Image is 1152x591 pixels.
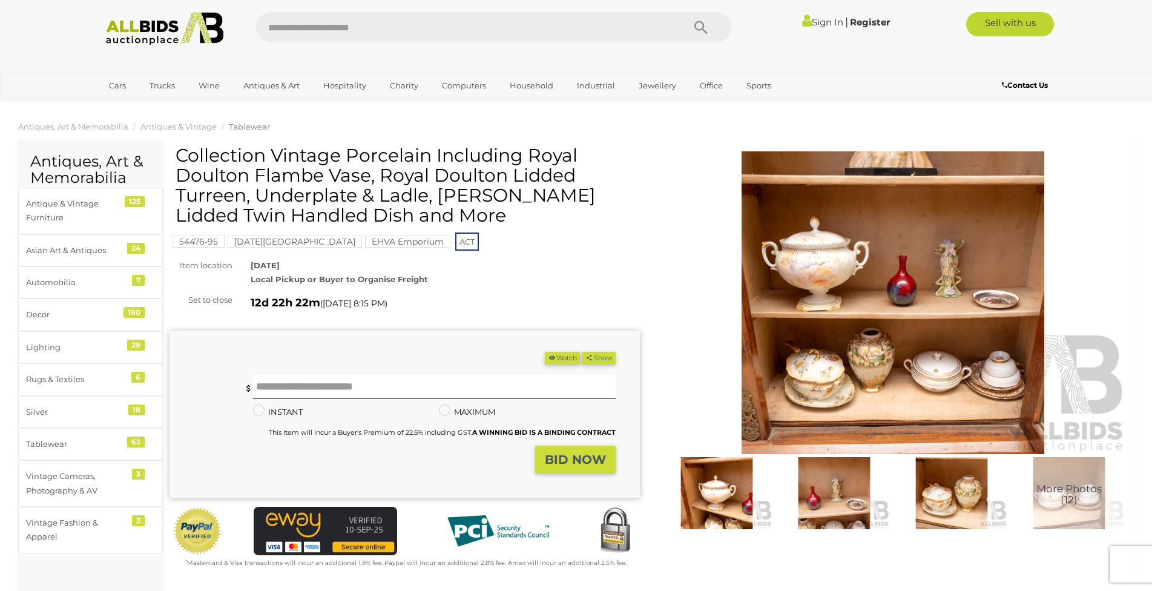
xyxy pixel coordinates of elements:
[455,233,479,251] span: ACT
[26,308,126,322] div: Decor
[26,372,126,386] div: Rugs & Textiles
[176,145,637,225] h1: Collection Vintage Porcelain Including Royal Doulton Flambe Vase, Royal Doulton Lidded Turreen, U...
[127,340,145,351] div: 29
[18,266,163,299] a: Automobilia 7
[26,469,126,498] div: Vintage Cameras, Photography & AV
[235,76,308,96] a: Antiques & Art
[739,76,779,96] a: Sports
[26,405,126,419] div: Silver
[101,96,203,116] a: [GEOGRAPHIC_DATA]
[850,16,890,28] a: Register
[966,12,1054,36] a: Sell with us
[18,331,163,363] a: Lighting 29
[269,428,616,437] small: This Item will incur a Buyer's Premium of 22.5% including GST.
[123,307,145,318] div: 190
[18,234,163,266] a: Asian Art & Antiques 24
[26,243,126,257] div: Asian Art & Antiques
[127,437,145,447] div: 62
[18,122,128,131] a: Antiques, Art & Memorabilia
[1002,81,1048,90] b: Contact Us
[26,340,126,354] div: Lighting
[1036,483,1102,506] span: More Photos (12)
[160,293,242,307] div: Set to close
[26,197,126,225] div: Antique & Vintage Furniture
[173,236,225,248] mark: 54476-95
[228,237,362,246] a: [DATE][GEOGRAPHIC_DATA]
[131,372,145,383] div: 6
[142,76,183,96] a: Trucks
[692,76,731,96] a: Office
[1002,79,1051,92] a: Contact Us
[658,151,1128,454] img: Collection Vintage Porcelain Including Royal Doulton Flambe Vase, Royal Doulton Lidded Turreen, U...
[323,298,385,309] span: [DATE] 8:15 PM
[251,274,428,284] strong: Local Pickup or Buyer to Organise Freight
[173,507,222,555] img: Official PayPal Seal
[191,76,228,96] a: Wine
[253,405,303,419] label: INSTANT
[228,236,362,248] mark: [DATE][GEOGRAPHIC_DATA]
[502,76,561,96] a: Household
[229,122,270,131] a: Tablewear
[671,12,731,42] button: Search
[535,446,616,474] button: BID NOW
[661,457,772,529] img: Collection Vintage Porcelain Including Royal Doulton Flambe Vase, Royal Doulton Lidded Turreen, U...
[30,153,151,187] h2: Antiques, Art & Memorabilia
[545,352,580,365] button: Watch
[254,507,397,555] img: eWAY Payment Gateway
[127,243,145,254] div: 24
[99,12,231,45] img: Allbids.com.au
[125,196,145,207] div: 125
[591,507,639,555] img: Secured by Rapid SSL
[569,76,623,96] a: Industrial
[472,428,616,437] b: A WINNING BID IS A BINDING CONTRACT
[1013,457,1125,529] a: More Photos(12)
[439,405,495,419] label: MAXIMUM
[26,437,126,451] div: Tablewear
[582,352,615,365] button: Share
[320,299,387,308] span: ( )
[365,236,450,248] mark: EHVA Emporium
[896,457,1007,529] img: Collection Vintage Porcelain Including Royal Doulton Flambe Vase, Royal Doulton Lidded Turreen, U...
[173,237,225,246] a: 54476-95
[18,363,163,395] a: Rugs & Textiles 6
[18,428,163,460] a: Tablewear 62
[18,396,163,428] a: Silver 18
[251,296,320,309] strong: 12d 22h 22m
[132,275,145,286] div: 7
[132,469,145,480] div: 3
[18,460,163,507] a: Vintage Cameras, Photography & AV 3
[251,260,280,270] strong: [DATE]
[26,516,126,544] div: Vintage Fashion & Apparel
[315,76,374,96] a: Hospitality
[160,259,242,272] div: Item location
[845,15,848,28] span: |
[128,404,145,415] div: 18
[382,76,426,96] a: Charity
[631,76,684,96] a: Jewellery
[545,352,580,365] li: Watch this item
[1013,457,1125,529] img: Collection Vintage Porcelain Including Royal Doulton Flambe Vase, Royal Doulton Lidded Turreen, U...
[185,559,627,567] small: Mastercard & Visa transactions will incur an additional 1.9% fee. Paypal will incur an additional...
[101,76,134,96] a: Cars
[365,237,450,246] a: EHVA Emporium
[434,76,494,96] a: Computers
[18,299,163,331] a: Decor 190
[438,507,559,555] img: PCI DSS compliant
[18,188,163,234] a: Antique & Vintage Furniture 125
[778,457,890,529] img: Collection Vintage Porcelain Including Royal Doulton Flambe Vase, Royal Doulton Lidded Turreen, U...
[132,515,145,526] div: 3
[545,452,606,467] strong: BID NOW
[18,507,163,553] a: Vintage Fashion & Apparel 3
[140,122,217,131] a: Antiques & Vintage
[802,16,843,28] a: Sign In
[26,276,126,289] div: Automobilia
